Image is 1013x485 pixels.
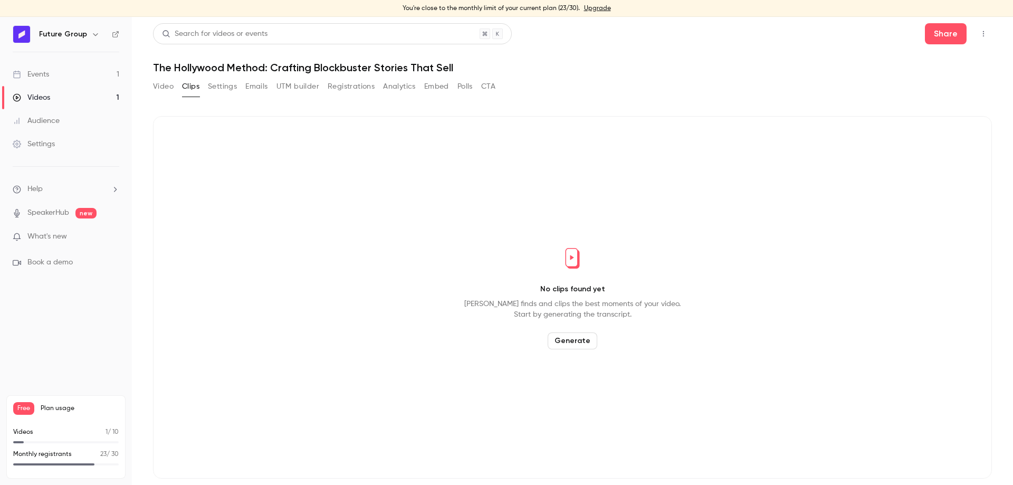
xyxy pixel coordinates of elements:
button: Analytics [383,78,416,95]
button: Generate [548,332,597,349]
p: [PERSON_NAME] finds and clips the best moments of your video. Start by generating the transcript. [464,299,681,320]
img: Future Group [13,26,30,43]
p: / 10 [106,427,119,437]
button: Registrations [328,78,375,95]
li: help-dropdown-opener [13,184,119,195]
span: new [75,208,97,218]
button: Clips [182,78,199,95]
span: Plan usage [41,404,119,413]
button: Embed [424,78,449,95]
a: SpeakerHub [27,207,69,218]
span: What's new [27,231,67,242]
div: Videos [13,92,50,103]
h6: Future Group [39,29,87,40]
p: Monthly registrants [13,450,72,459]
p: No clips found yet [540,284,605,294]
button: Polls [457,78,473,95]
a: Upgrade [584,4,611,13]
button: UTM builder [276,78,319,95]
button: CTA [481,78,495,95]
div: Search for videos or events [162,28,267,40]
span: Help [27,184,43,195]
button: Share [925,23,967,44]
div: Settings [13,139,55,149]
span: Free [13,402,34,415]
div: Events [13,69,49,80]
button: Top Bar Actions [975,25,992,42]
button: Settings [208,78,237,95]
span: 23 [100,451,107,458]
span: Book a demo [27,257,73,268]
p: / 30 [100,450,119,459]
div: Audience [13,116,60,126]
h1: The Hollywood Method: Crafting Blockbuster Stories That Sell [153,61,992,74]
button: Video [153,78,174,95]
span: 1 [106,429,108,435]
button: Emails [245,78,267,95]
p: Videos [13,427,33,437]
